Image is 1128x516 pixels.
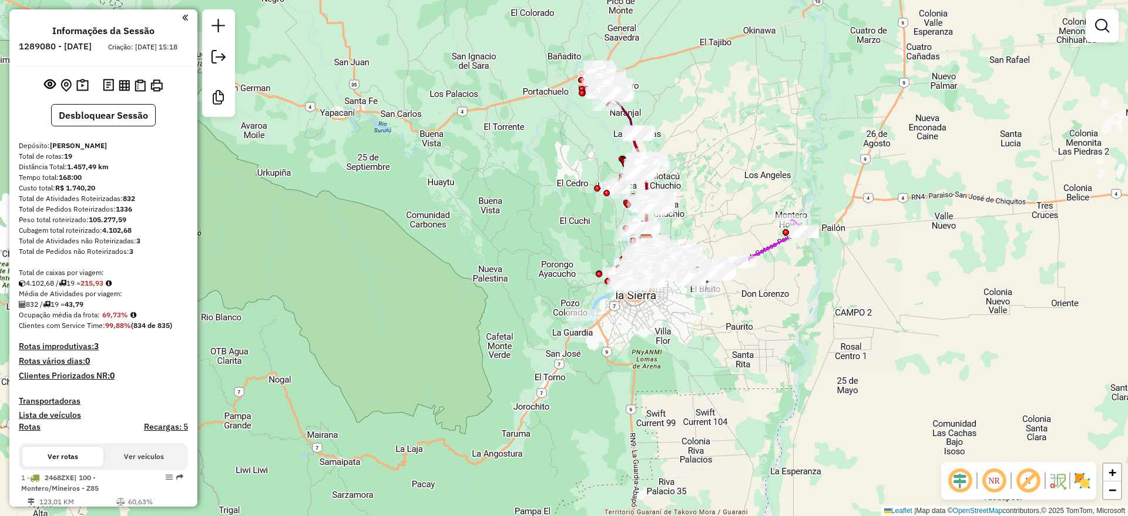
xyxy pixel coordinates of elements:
a: Exportar sessão [207,45,230,72]
h4: Informações da Sessão [52,25,155,36]
button: Logs desbloquear sessão [100,76,116,95]
a: Clique aqui para minimizar o painel [182,11,188,24]
span: Clientes com Service Time: [19,321,105,330]
a: Exibir filtros [1090,14,1114,38]
img: SAZ BO Montero [639,234,654,249]
i: Total de rotas [59,280,66,287]
h4: Rotas improdutivas: [19,341,188,351]
span: | 100 - Montero/Mineiros - Z85 [21,473,99,492]
span: | [914,507,916,515]
h4: Lista de veículos [19,410,188,420]
div: 832 / 19 = [19,299,188,310]
i: Cubagem total roteirizado [19,280,26,287]
td: 60,63% [127,496,183,508]
a: OpenStreetMap [953,507,1003,515]
div: Média de Atividades por viagem: [19,289,188,299]
i: Distância Total [28,498,35,505]
span: Exibir rótulo [1014,467,1042,495]
span: 1 - [21,473,99,492]
em: Opções [166,474,173,481]
button: Ver rotas [22,447,103,467]
strong: 215,93 [80,279,103,287]
button: Ver veículos [103,447,184,467]
img: Exibir/Ocultar setores [1073,471,1092,490]
button: Visualizar relatório de Roteirização [116,77,132,93]
a: Criar modelo [207,86,230,112]
strong: 4.102,68 [102,226,132,234]
strong: 0 [110,370,115,381]
span: + [1109,465,1116,480]
h6: 1289080 - [DATE] [19,41,92,52]
div: Peso total roteirizado: [19,215,188,225]
strong: 0 [85,356,90,366]
div: Criação: [DATE] 15:18 [103,42,182,52]
div: Total de Atividades não Roteirizadas: [19,236,188,246]
button: Desbloquear Sessão [51,104,156,126]
button: Visualizar Romaneio [132,77,148,94]
span: Ocultar deslocamento [946,467,974,495]
span: Ocupação média da frota: [19,310,100,319]
h4: Rotas vários dias: [19,356,188,366]
div: Atividade não roteirizada - TIENDA COSTUMBR [566,309,596,321]
td: 123,01 KM [39,496,116,508]
span: 2468ZXE [45,473,74,482]
i: Total de Atividades [19,301,26,308]
strong: 3 [94,341,99,351]
strong: R$ 1.740,20 [55,183,95,192]
a: Nova sessão e pesquisa [207,14,230,41]
strong: 19 [64,152,72,160]
div: Total de rotas: [19,151,188,162]
div: Atividade não roteirizada - ALMACEN JASIEL [603,268,632,280]
a: Zoom out [1103,481,1121,499]
button: Painel de Sugestão [74,76,91,95]
strong: 168:00 [59,173,82,182]
div: Total de Atividades Roteirizadas: [19,193,188,204]
strong: (834 de 835) [131,321,172,330]
button: Exibir sessão original [42,76,58,95]
span: Ocultar NR [980,467,1008,495]
a: Leaflet [884,507,912,515]
strong: [PERSON_NAME] [50,141,107,150]
span: − [1109,483,1116,497]
div: 4.102,68 / 19 = [19,278,188,289]
strong: 105.277,59 [89,215,126,224]
a: Rotas [19,422,41,432]
i: % de utilização do peso [116,498,125,505]
em: Rota exportada [176,474,183,481]
strong: 43,79 [65,300,83,309]
img: Fluxo de ruas [1048,471,1067,490]
div: Atividade não roteirizada - ALMACEN JASIEL [603,267,632,279]
div: Cubagem total roteirizado: [19,225,188,236]
h4: Transportadoras [19,396,188,406]
div: Depósito: [19,140,188,151]
strong: 99,88% [105,321,131,330]
div: Tempo total: [19,172,188,183]
div: Total de Pedidos Roteirizados: [19,204,188,215]
div: Custo total: [19,183,188,193]
h4: Recargas: 5 [144,422,188,432]
div: Total de Pedidos não Roteirizados: [19,246,188,257]
strong: 3 [129,247,133,256]
a: Zoom in [1103,464,1121,481]
strong: 3 [136,236,140,245]
strong: 1336 [116,205,132,213]
i: Total de rotas [43,301,51,308]
em: Média calculada utilizando a maior ocupação (%Peso ou %Cubagem) de cada rota da sessão. Rotas cro... [130,311,136,319]
strong: 832 [123,194,135,203]
i: Meta Caixas/viagem: 255,50 Diferença: -39,57 [106,280,112,287]
h4: Clientes Priorizados NR: [19,371,188,381]
button: Imprimir Rotas [148,77,165,94]
button: Centralizar mapa no depósito ou ponto de apoio [58,76,74,95]
div: Map data © contributors,© 2025 TomTom, Microsoft [881,506,1128,516]
strong: 1.457,49 km [67,162,109,171]
div: Total de caixas por viagem: [19,267,188,278]
div: Distância Total: [19,162,188,172]
strong: 69,73% [102,310,128,319]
